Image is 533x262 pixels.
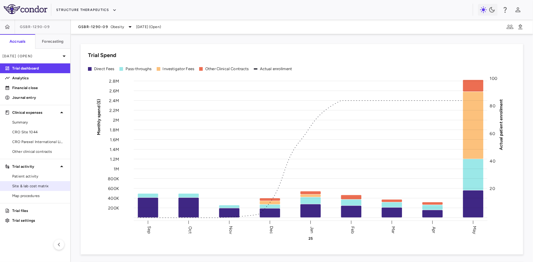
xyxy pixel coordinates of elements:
tspan: 100 [490,76,497,81]
tspan: 1.2M [110,156,119,162]
span: Site & lab cost matrix [12,183,65,189]
tspan: 2M [113,117,119,123]
p: Trial files [12,208,65,214]
p: Trial dashboard [12,66,65,71]
text: Sep [147,226,152,234]
text: Dec [269,226,274,234]
p: [DATE] (Open) [2,53,60,59]
div: Actual enrollment [260,66,292,72]
tspan: 800K [108,176,119,181]
tspan: Monthly spend ($) [96,99,101,135]
tspan: 2.8M [109,78,119,84]
p: Trial activity [12,164,58,169]
span: GSBR-1290-09 [78,24,108,29]
p: Clinical expenses [12,110,58,115]
text: Oct [188,226,193,233]
text: Nov [228,226,233,234]
text: Feb [350,226,355,233]
text: 25 [308,236,313,241]
text: May [472,226,477,234]
span: GSBR-1290-09 [20,24,50,29]
tspan: 80 [490,103,495,109]
tspan: 1M [114,166,119,171]
p: Trial settings [12,218,65,223]
tspan: 60 [490,131,495,136]
tspan: 20 [490,186,495,191]
span: Map procedures [12,193,65,199]
text: Jan [309,226,315,233]
span: CRO Parexel International Limited [12,139,65,145]
text: Mar [391,226,396,233]
h6: Forecasting [42,39,64,44]
p: Financial close [12,85,65,91]
div: Other Clinical Contracts [205,66,249,72]
text: Apr [431,226,436,233]
div: Direct Fees [94,66,115,72]
tspan: 40 [490,159,495,164]
tspan: 1.8M [110,127,119,132]
span: Summary [12,120,65,125]
p: Analytics [12,75,65,81]
p: Journal entry [12,95,65,100]
tspan: 600K [108,186,119,191]
tspan: 2.4M [109,98,119,103]
tspan: 2.2M [109,108,119,113]
div: Pass-throughs [126,66,152,72]
button: Structure Therapeutics [56,5,117,15]
span: [DATE] (Open) [136,24,161,30]
div: Investigator Fees [163,66,195,72]
h6: Accruals [9,39,25,44]
span: CRO Site 1044 [12,129,65,135]
h6: Trial Spend [88,51,116,59]
tspan: 400K [108,196,119,201]
span: Obesity [111,24,124,30]
tspan: 1.6M [110,137,119,142]
tspan: 2.6M [109,88,119,93]
span: Patient activity [12,174,65,179]
tspan: 1.4M [110,147,119,152]
span: Other clinical contracts [12,149,65,154]
img: logo-full-SnFGN8VE.png [4,4,47,14]
tspan: Actual patient enrollment [499,99,504,150]
tspan: 200K [108,205,119,210]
